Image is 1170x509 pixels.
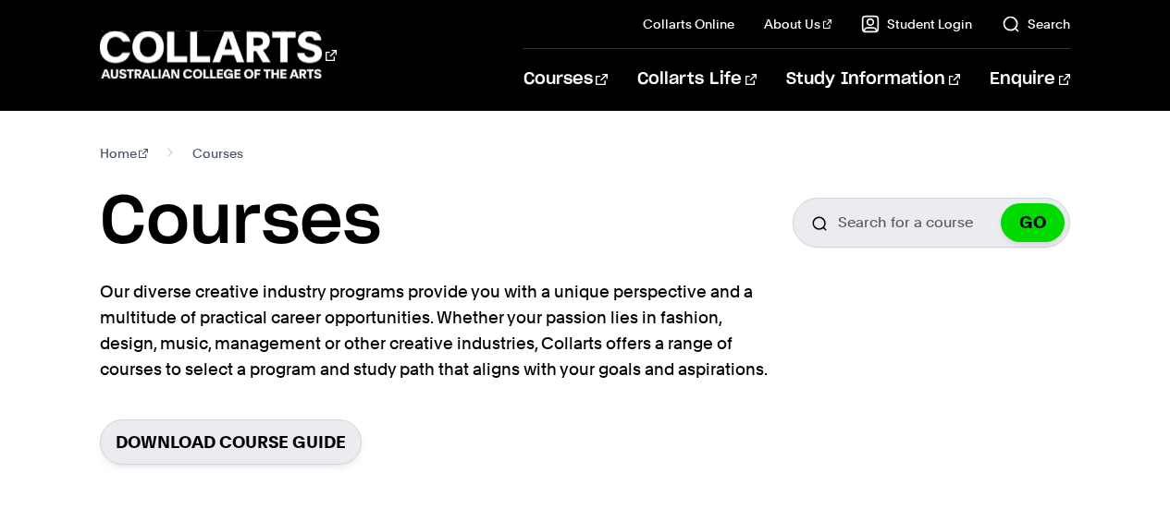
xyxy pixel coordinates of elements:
a: About Us [764,15,832,33]
a: Enquire [990,49,1070,110]
a: Collarts Life [637,49,757,110]
a: Download Course Guide [100,419,362,465]
a: Courses [523,49,608,110]
div: Go to homepage [100,29,337,81]
span: Courses [192,140,243,166]
a: Home [100,140,149,166]
a: Search [1002,15,1070,33]
button: GO [1001,203,1065,242]
h1: Courses [100,181,381,264]
a: Study Information [786,49,960,110]
p: Our diverse creative industry programs provide you with a unique perspective and a multitude of p... [100,279,775,382]
a: Student Login [861,15,972,33]
input: Search for a course [793,198,1070,248]
a: Collarts Online [643,15,734,33]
